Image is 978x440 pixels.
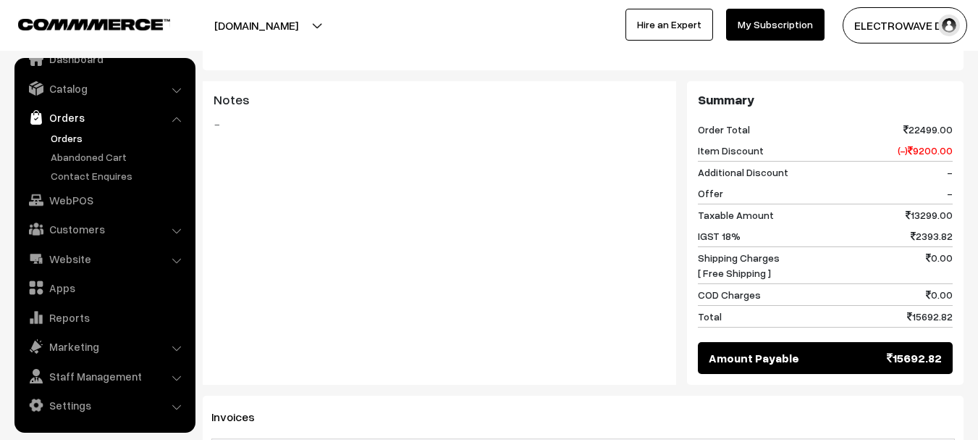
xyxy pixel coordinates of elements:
a: Customers [18,216,190,242]
span: Invoices [211,410,272,424]
a: Apps [18,275,190,301]
span: 2393.82 [911,228,953,244]
span: - [947,186,953,201]
span: Order Total [698,122,750,137]
h3: Summary [698,92,953,108]
a: Settings [18,392,190,418]
a: WebPOS [18,187,190,213]
a: Hire an Expert [625,9,713,41]
span: 13299.00 [906,207,953,223]
span: 15692.82 [887,349,942,367]
span: Offer [698,186,723,201]
a: Orders [18,104,190,130]
span: 0.00 [926,250,953,281]
span: IGST 18% [698,228,741,244]
img: user [938,14,960,36]
a: Website [18,246,190,272]
a: Staff Management [18,363,190,389]
button: ELECTROWAVE DE… [843,7,967,43]
span: Taxable Amount [698,207,774,223]
a: COMMMERCE [18,14,145,32]
a: Orders [47,130,190,146]
span: 22499.00 [903,122,953,137]
a: Dashboard [18,46,190,72]
a: Reports [18,304,190,331]
span: (-) 9200.00 [898,143,953,158]
h3: Notes [214,92,665,108]
span: COD Charges [698,287,761,302]
button: [DOMAIN_NAME] [164,7,349,43]
blockquote: - [214,115,665,133]
span: Additional Discount [698,165,788,180]
a: My Subscription [726,9,825,41]
a: Marketing [18,333,190,360]
span: Total [698,309,722,324]
a: Abandoned Cart [47,149,190,165]
img: COMMMERCE [18,19,170,30]
span: Shipping Charges [ Free Shipping ] [698,250,780,281]
span: Amount Payable [709,349,799,367]
a: Catalog [18,75,190,101]
span: 15692.82 [907,309,953,324]
span: 0.00 [926,287,953,302]
span: - [947,165,953,180]
span: Item Discount [698,143,764,158]
a: Contact Enquires [47,168,190,183]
